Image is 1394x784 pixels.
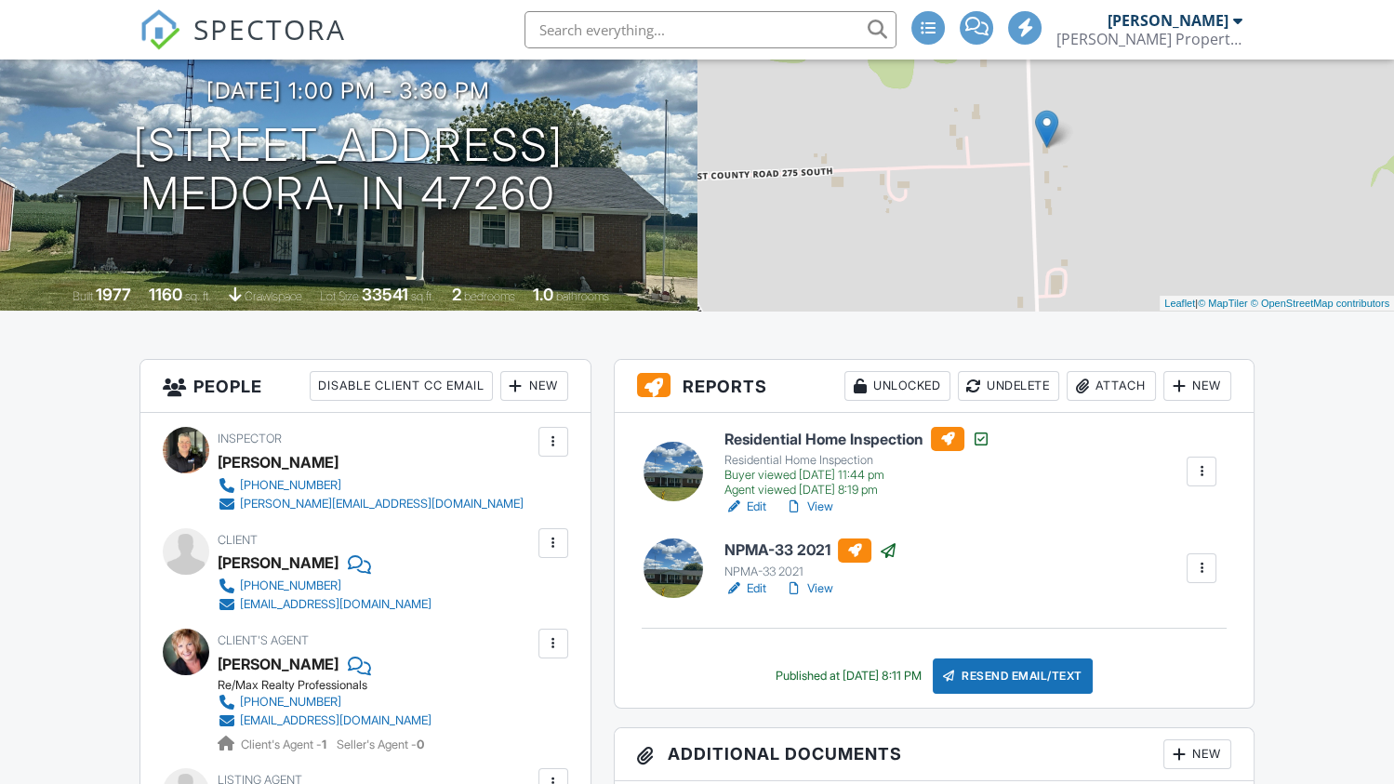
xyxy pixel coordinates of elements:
[724,453,990,468] div: Residential Home Inspection
[139,25,346,64] a: SPECTORA
[500,371,568,401] div: New
[241,737,329,751] span: Client's Agent -
[185,289,211,303] span: sq. ft.
[193,9,346,48] span: SPECTORA
[1163,739,1231,769] div: New
[133,121,564,219] h1: [STREET_ADDRESS] Medora, IN 47260
[1198,298,1248,309] a: © MapTiler
[724,538,897,563] h6: NPMA-33 2021
[724,565,897,579] div: NPMA-33 2021
[785,579,833,598] a: View
[149,285,182,304] div: 1160
[724,468,990,483] div: Buyer viewed [DATE] 11:44 pm
[245,289,302,303] span: crawlspace
[322,737,326,751] strong: 1
[362,285,408,304] div: 33541
[533,285,553,304] div: 1.0
[724,427,990,451] h6: Residential Home Inspection
[310,371,493,401] div: Disable Client CC Email
[417,737,424,751] strong: 0
[240,597,431,612] div: [EMAIL_ADDRESS][DOMAIN_NAME]
[218,633,309,647] span: Client's Agent
[452,285,461,304] div: 2
[218,711,431,730] a: [EMAIL_ADDRESS][DOMAIN_NAME]
[218,678,446,693] div: Re/Max Realty Professionals
[1067,371,1156,401] div: Attach
[556,289,609,303] span: bathrooms
[218,476,524,495] a: [PHONE_NUMBER]
[1163,371,1231,401] div: New
[464,289,515,303] span: bedrooms
[139,9,180,50] img: The Best Home Inspection Software - Spectora
[958,371,1059,401] div: Undelete
[724,579,766,598] a: Edit
[724,483,990,498] div: Agent viewed [DATE] 8:19 pm
[240,578,341,593] div: [PHONE_NUMBER]
[785,498,833,516] a: View
[1251,298,1389,309] a: © OpenStreetMap contributors
[73,289,93,303] span: Built
[933,658,1093,694] div: Resend Email/Text
[218,448,339,476] div: [PERSON_NAME]
[218,577,431,595] a: [PHONE_NUMBER]
[724,427,990,498] a: Residential Home Inspection Residential Home Inspection Buyer viewed [DATE] 11:44 pm Agent viewed...
[218,495,524,513] a: [PERSON_NAME][EMAIL_ADDRESS][DOMAIN_NAME]
[615,360,1255,413] h3: Reports
[240,497,524,512] div: [PERSON_NAME][EMAIL_ADDRESS][DOMAIN_NAME]
[140,360,591,413] h3: People
[1056,30,1242,48] div: Bailey Property Inspections
[240,713,431,728] div: [EMAIL_ADDRESS][DOMAIN_NAME]
[337,737,424,751] span: Seller's Agent -
[240,478,341,493] div: [PHONE_NUMBER]
[218,549,339,577] div: [PERSON_NAME]
[844,371,950,401] div: Unlocked
[776,669,922,684] div: Published at [DATE] 8:11 PM
[1164,298,1195,309] a: Leaflet
[218,693,431,711] a: [PHONE_NUMBER]
[1108,11,1228,30] div: [PERSON_NAME]
[218,650,339,678] a: [PERSON_NAME]
[524,11,896,48] input: Search everything...
[218,533,258,547] span: Client
[724,538,897,579] a: NPMA-33 2021 NPMA-33 2021
[320,289,359,303] span: Lot Size
[615,728,1255,781] h3: Additional Documents
[206,78,490,103] h3: [DATE] 1:00 pm - 3:30 pm
[724,498,766,516] a: Edit
[218,595,431,614] a: [EMAIL_ADDRESS][DOMAIN_NAME]
[411,289,434,303] span: sq.ft.
[96,285,131,304] div: 1977
[240,695,341,710] div: [PHONE_NUMBER]
[218,432,282,445] span: Inspector
[1160,296,1394,312] div: |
